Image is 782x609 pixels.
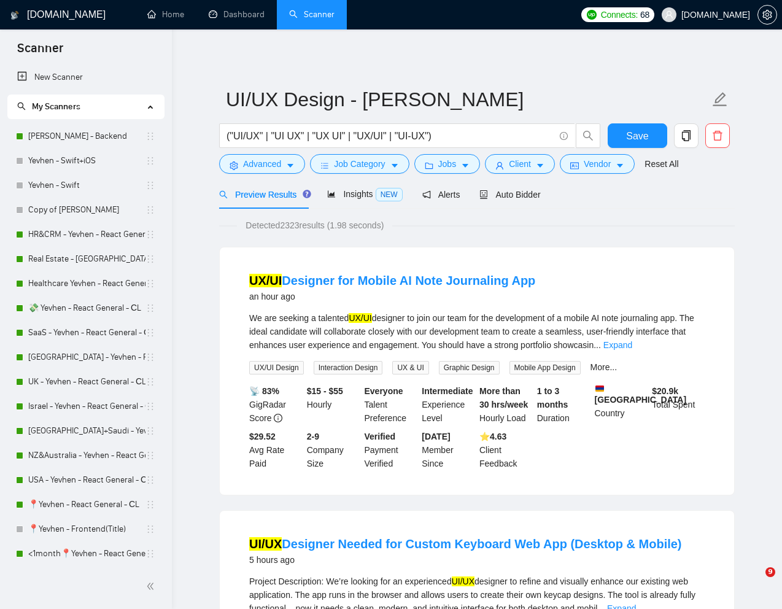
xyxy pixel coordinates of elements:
[425,161,433,170] span: folder
[509,361,581,374] span: Mobile App Design
[28,419,145,443] a: [GEOGRAPHIC_DATA]+Saudi - Yevhen - React General - СL
[219,154,305,174] button: settingAdvancedcaret-down
[7,443,164,468] li: NZ&Australia - Yevhen - React General - СL
[477,430,535,470] div: Client Feedback
[249,311,705,352] div: We are seeking a talented designer to join our team for the development of a mobile AI note journ...
[362,430,420,470] div: Payment Verified
[28,468,145,492] a: USA - Yevhen - React General - СL
[145,131,155,141] span: holder
[365,386,403,396] b: Everyone
[249,537,682,551] a: UI/UXDesigner Needed for Custom Keyboard Web App (Desktop & Mobile)
[17,102,26,111] span: search
[307,432,319,441] b: 2-9
[706,130,729,141] span: delete
[705,123,730,148] button: delete
[7,39,73,65] span: Scanner
[28,443,145,468] a: NZ&Australia - Yevhen - React General - СL
[219,190,308,200] span: Preview Results
[392,361,428,374] span: UX & UI
[7,65,164,90] li: New Scanner
[414,154,481,174] button: folderJobscaret-down
[422,386,473,396] b: Intermediate
[327,189,402,199] span: Insights
[219,190,228,199] span: search
[452,576,474,586] mark: UI/UX
[7,222,164,247] li: HR&CRM - Yevhen - React General - СL
[640,8,649,21] span: 68
[249,274,282,287] mark: UX/UI
[28,541,145,566] a: <1month📍Yevhen - React General - СL
[674,123,699,148] button: copy
[28,394,145,419] a: Israel - Yevhen - React General - СL
[485,154,555,174] button: userClientcaret-down
[28,124,145,149] a: [PERSON_NAME] - Backend
[7,124,164,149] li: Ihor - Backend
[616,161,624,170] span: caret-down
[243,157,281,171] span: Advanced
[439,361,500,374] span: Graphic Design
[7,296,164,320] li: 💸 Yevhen - React General - СL
[7,517,164,541] li: 📍Yevhen - Frontend(Title)
[249,553,682,567] div: 5 hours ago
[249,289,535,304] div: an hour ago
[28,149,145,173] a: Yevhen - Swift+iOS
[740,567,770,597] iframe: Intercom live chat
[757,5,777,25] button: setting
[7,492,164,517] li: 📍Yevhen - React General - СL
[479,432,506,441] b: ⭐️ 4.63
[307,386,343,396] b: $15 - $55
[419,430,477,470] div: Member Since
[286,161,295,170] span: caret-down
[28,370,145,394] a: UK - Yevhen - React General - СL
[7,173,164,198] li: Yevhen - Swift
[601,8,638,21] span: Connects:
[327,190,336,198] span: area-chart
[477,384,535,425] div: Hourly Load
[365,432,396,441] b: Verified
[595,384,604,393] img: 🇦🇲
[7,271,164,296] li: Healthcare Yevhen - React General - СL
[28,320,145,345] a: SaaS - Yevhen - React General - СL
[422,432,450,441] b: [DATE]
[645,157,678,171] a: Reset All
[230,161,238,170] span: setting
[310,154,409,174] button: barsJob Categorycaret-down
[757,10,777,20] a: setting
[209,9,265,20] a: dashboardDashboard
[536,161,544,170] span: caret-down
[145,254,155,264] span: holder
[495,161,504,170] span: user
[249,537,282,551] mark: UI/UX
[7,541,164,566] li: <1month📍Yevhen - React General - СL
[376,188,403,201] span: NEW
[145,426,155,436] span: holder
[145,549,155,559] span: holder
[362,384,420,425] div: Talent Preference
[590,362,617,372] a: More...
[10,6,19,25] img: logo
[7,247,164,271] li: Real Estate - Yevhen - React General - СL
[145,352,155,362] span: holder
[145,500,155,510] span: holder
[652,386,678,396] b: $ 20.9k
[7,419,164,443] li: UAE+Saudi - Yevhen - React General - СL
[301,188,312,200] div: Tooltip anchor
[587,10,597,20] img: upwork-logo.png
[146,580,158,592] span: double-left
[438,157,457,171] span: Jobs
[7,370,164,394] li: UK - Yevhen - React General - СL
[7,320,164,345] li: SaaS - Yevhen - React General - СL
[584,157,611,171] span: Vendor
[249,361,304,374] span: UX/UI Design
[226,84,710,115] input: Scanner name...
[665,10,673,19] span: user
[249,386,279,396] b: 📡 83%
[509,157,531,171] span: Client
[419,384,477,425] div: Experience Level
[145,303,155,313] span: holder
[7,394,164,419] li: Israel - Yevhen - React General - СL
[535,384,592,425] div: Duration
[560,132,568,140] span: info-circle
[595,384,687,405] b: [GEOGRAPHIC_DATA]
[479,386,528,409] b: More than 30 hrs/week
